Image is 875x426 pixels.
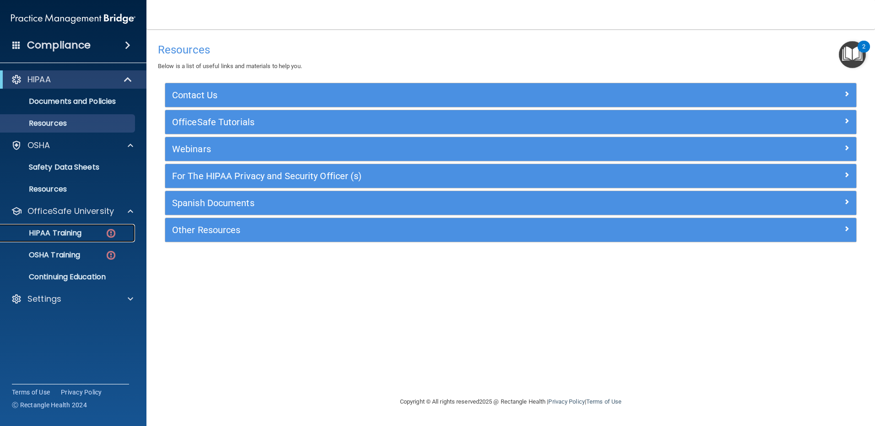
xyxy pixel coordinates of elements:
a: Other Resources [172,223,849,237]
h5: OfficeSafe Tutorials [172,117,677,127]
a: Terms of Use [12,388,50,397]
h5: Contact Us [172,90,677,100]
a: OfficeSafe University [11,206,133,217]
a: HIPAA [11,74,133,85]
img: PMB logo [11,10,135,28]
p: OfficeSafe University [27,206,114,217]
p: Safety Data Sheets [6,163,131,172]
h4: Resources [158,44,864,56]
h5: Other Resources [172,225,677,235]
p: HIPAA Training [6,229,81,238]
p: Resources [6,119,131,128]
h4: Compliance [27,39,91,52]
a: OfficeSafe Tutorials [172,115,849,129]
a: Settings [11,293,133,304]
p: Documents and Policies [6,97,131,106]
h5: Spanish Documents [172,198,677,208]
a: Privacy Policy [548,398,584,405]
button: Open Resource Center, 2 new notifications [839,41,866,68]
p: HIPAA [27,74,51,85]
iframe: Drift Widget Chat Controller [717,361,864,398]
img: danger-circle.6113f641.png [105,250,117,261]
img: danger-circle.6113f641.png [105,228,117,239]
a: OSHA [11,140,133,151]
a: Contact Us [172,88,849,102]
a: Terms of Use [586,398,621,405]
p: Resources [6,185,131,194]
p: OSHA Training [6,250,80,260]
p: Settings [27,293,61,304]
h5: Webinars [172,144,677,154]
span: Ⓒ Rectangle Health 2024 [12,400,87,410]
span: Below is a list of useful links and materials to help you. [158,63,302,69]
a: Privacy Policy [61,388,102,397]
a: Spanish Documents [172,196,849,210]
div: 2 [862,47,865,59]
p: OSHA [27,140,50,151]
div: Copyright © All rights reserved 2025 @ Rectangle Health | | [344,387,678,416]
a: Webinars [172,142,849,156]
h5: For The HIPAA Privacy and Security Officer (s) [172,171,677,181]
p: Continuing Education [6,272,131,282]
a: For The HIPAA Privacy and Security Officer (s) [172,169,849,183]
